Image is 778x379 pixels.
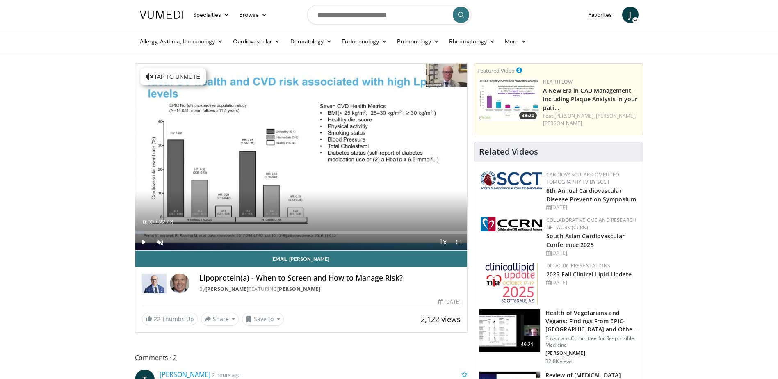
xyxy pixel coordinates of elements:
[477,78,539,121] a: 38:20
[451,234,467,250] button: Fullscreen
[438,298,461,306] div: [DATE]
[519,112,537,119] span: 38:20
[479,309,638,365] a: 49:21 Health of Vegetarians and Vegans: Findings From EPIC-[GEOGRAPHIC_DATA] and Othe… Physicians...
[485,262,538,305] img: d65bce67-f81a-47c5-b47d-7b8806b59ca8.jpg.150x105_q85_autocrop_double_scale_upscale_version-0.2.jpg
[212,371,241,379] small: 2 hours ago
[152,234,168,250] button: Unmute
[143,219,154,225] span: 0:00
[285,33,337,50] a: Dermatology
[156,219,157,225] span: /
[154,315,160,323] span: 22
[596,112,636,119] a: [PERSON_NAME],
[135,64,468,251] video-js: Video Player
[205,285,249,292] a: [PERSON_NAME]
[481,171,542,189] img: 51a70120-4f25-49cc-93a4-67582377e75f.png.150x105_q85_autocrop_double_scale_upscale_version-0.2.png
[545,358,573,365] p: 32.8K views
[543,120,582,127] a: [PERSON_NAME]
[135,33,228,50] a: Allergy, Asthma, Immunology
[242,313,284,326] button: Save to
[546,171,619,185] a: Cardiovascular Computed Tomography TV by SCCT
[543,112,639,127] div: Feat.
[142,274,167,293] img: Dr. Robert S. Rosenson
[546,279,636,286] div: [DATE]
[477,78,539,121] img: 738d0e2d-290f-4d89-8861-908fb8b721dc.150x105_q85_crop-smart_upscale.jpg
[554,112,595,119] a: [PERSON_NAME],
[481,217,542,231] img: a04ee3ba-8487-4636-b0fb-5e8d268f3737.png.150x105_q85_autocrop_double_scale_upscale_version-0.2.png
[583,7,617,23] a: Favorites
[135,352,468,363] span: Comments 2
[444,33,500,50] a: Rheumatology
[622,7,639,23] a: J
[135,234,152,250] button: Play
[160,370,210,379] a: [PERSON_NAME]
[545,350,638,356] p: [PERSON_NAME]
[188,7,235,23] a: Specialties
[199,274,461,283] h4: Lipoprotein(a) - When to Screen and How to Manage Risk?
[135,231,468,234] div: Progress Bar
[546,249,636,257] div: [DATE]
[518,340,537,349] span: 49:21
[477,67,515,74] small: Featured Video
[201,313,239,326] button: Share
[543,87,637,112] a: A New Era in CAD Management - including Plaque Analysis in your pati…
[142,313,198,325] a: 22 Thumbs Up
[135,251,468,267] a: Email [PERSON_NAME]
[546,187,636,203] a: 8th Annual Cardiovascular Disease Prevention Symposium
[434,234,451,250] button: Playback Rate
[545,309,638,333] h3: Health of Vegetarians and Vegans: Findings From EPIC-[GEOGRAPHIC_DATA] and Othe…
[228,33,285,50] a: Cardiovascular
[546,204,636,211] div: [DATE]
[277,285,321,292] a: [PERSON_NAME]
[307,5,471,25] input: Search topics, interventions
[546,270,632,278] a: 2025 Fall Clinical Lipid Update
[337,33,392,50] a: Endocrinology
[500,33,532,50] a: More
[546,262,636,269] div: Didactic Presentations
[479,147,538,157] h4: Related Videos
[479,309,540,352] img: 606f2b51-b844-428b-aa21-8c0c72d5a896.150x105_q85_crop-smart_upscale.jpg
[392,33,444,50] a: Pulmonology
[545,335,638,348] p: Physicians Committee for Responsible Medicine
[234,7,272,23] a: Browse
[546,217,636,231] a: Collaborative CME and Research Network (CCRN)
[199,285,461,293] div: By FEATURING
[170,274,189,293] img: Avatar
[140,11,183,19] img: VuMedi Logo
[159,219,173,225] span: 22:48
[546,232,625,249] a: South Asian Cardiovascular Conference 2025
[543,78,573,85] a: Heartflow
[421,314,461,324] span: 2,122 views
[140,68,206,85] button: Tap to unmute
